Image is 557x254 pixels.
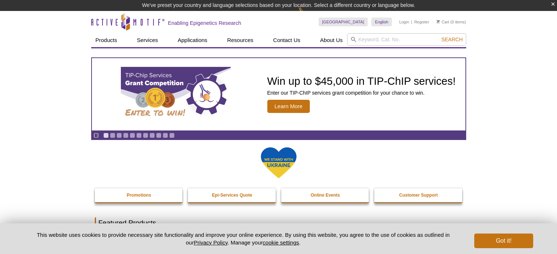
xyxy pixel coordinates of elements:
[110,133,115,138] a: Go to slide 2
[267,100,310,113] span: Learn More
[24,231,463,246] p: This website uses cookies to provide necessary site functionality and improve your online experie...
[316,33,347,47] a: About Us
[437,18,466,26] li: (0 items)
[121,67,231,122] img: TIP-ChIP Services Grant Competition
[143,133,148,138] a: Go to slide 7
[267,76,456,87] h2: Win up to $45,000 in TIP-ChIP services!
[311,193,340,198] strong: Online Events
[411,18,412,26] li: |
[127,193,151,198] strong: Promotions
[95,188,183,202] a: Promotions
[260,147,297,179] img: We Stand With Ukraine
[399,193,438,198] strong: Customer Support
[223,33,258,47] a: Resources
[474,234,533,248] button: Got it!
[399,19,409,24] a: Login
[168,20,241,26] h2: Enabling Epigenetics Research
[212,193,252,198] strong: Epi-Services Quote
[414,19,429,24] a: Register
[92,58,465,130] article: TIP-ChIP Services Grant Competition
[437,19,449,24] a: Cart
[374,188,463,202] a: Customer Support
[347,33,466,46] input: Keyword, Cat. No.
[163,133,168,138] a: Go to slide 10
[149,133,155,138] a: Go to slide 8
[91,33,122,47] a: Products
[103,133,109,138] a: Go to slide 1
[298,5,318,23] img: Change Here
[169,133,175,138] a: Go to slide 11
[116,133,122,138] a: Go to slide 3
[194,239,227,246] a: Privacy Policy
[267,90,456,96] p: Enter our TIP-ChIP services grant competition for your chance to win.
[281,188,370,202] a: Online Events
[269,33,305,47] a: Contact Us
[123,133,129,138] a: Go to slide 4
[371,18,392,26] a: English
[156,133,161,138] a: Go to slide 9
[188,188,276,202] a: Epi-Services Quote
[133,33,163,47] a: Services
[319,18,368,26] a: [GEOGRAPHIC_DATA]
[95,217,463,228] h2: Featured Products
[441,37,463,42] span: Search
[92,58,465,130] a: TIP-ChIP Services Grant Competition Win up to $45,000 in TIP-ChIP services! Enter our TIP-ChIP se...
[263,239,299,246] button: cookie settings
[437,20,440,23] img: Your Cart
[130,133,135,138] a: Go to slide 5
[136,133,142,138] a: Go to slide 6
[173,33,212,47] a: Applications
[93,133,99,138] a: Toggle autoplay
[439,36,465,43] button: Search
